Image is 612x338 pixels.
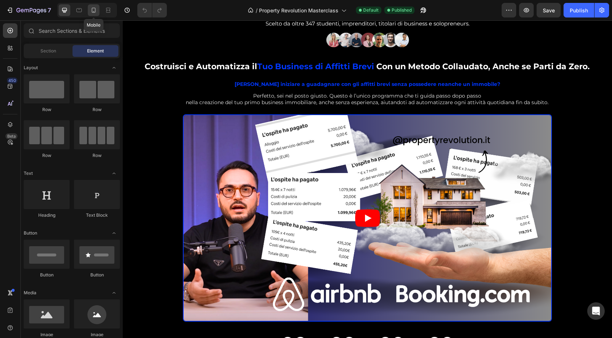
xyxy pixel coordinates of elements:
[123,20,612,338] iframe: Design area
[134,41,251,51] strong: Tuo Business di Affitti Brevi
[87,48,104,54] span: Element
[74,272,120,278] div: Button
[48,6,51,15] p: 7
[24,64,38,71] span: Layout
[108,287,120,299] span: Toggle open
[108,168,120,179] span: Toggle open
[24,290,36,296] span: Media
[259,7,338,14] span: Property Revolution Masterclass
[74,106,120,113] div: Row
[24,23,120,38] input: Search Sections & Elements
[256,311,282,336] div: 00
[108,62,120,74] span: Toggle open
[24,170,33,177] span: Text
[108,227,120,239] span: Toggle open
[543,7,555,13] span: Save
[74,331,120,338] div: Image
[137,3,167,17] div: Undo/Redo
[24,272,70,278] div: Button
[3,3,54,17] button: 7
[22,41,134,51] strong: Costruisci e Automatizza il
[24,331,70,338] div: Image
[24,212,70,219] div: Heading
[7,78,17,83] div: 450
[254,41,467,51] strong: Con un Metodo Collaudato, Anche se Parti da Zero.
[130,72,358,79] span: Perfetto, sei nel posto giusto. Questo è l’unico programma che ti guida passo dopo passo
[158,311,184,336] div: 00
[203,11,287,27] img: gempages_564563455110021939-82fd82b1-3bc4-4f4e-9aea-043bc85188ca.png
[63,79,426,85] span: nella creazione del tuo primo business immobiliare, anche senza esperienza, aiutandoti ad automat...
[24,152,70,159] div: Row
[570,7,588,14] div: Publish
[5,133,17,139] div: Beta
[24,106,70,113] div: Row
[564,3,594,17] button: Publish
[363,7,378,13] span: Default
[74,212,120,219] div: Text Block
[74,152,120,159] div: Row
[232,189,257,207] button: Play
[256,7,258,14] span: /
[112,60,377,67] span: [PERSON_NAME] iniziare a guadagnare con gli affitti brevi senza possedere neanche un immobile?
[392,7,412,13] span: Published
[40,48,56,54] span: Section
[305,311,331,336] div: 00
[587,302,605,320] div: Open Intercom Messenger
[24,230,37,236] span: Button
[207,311,233,336] div: 00
[537,3,561,17] button: Save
